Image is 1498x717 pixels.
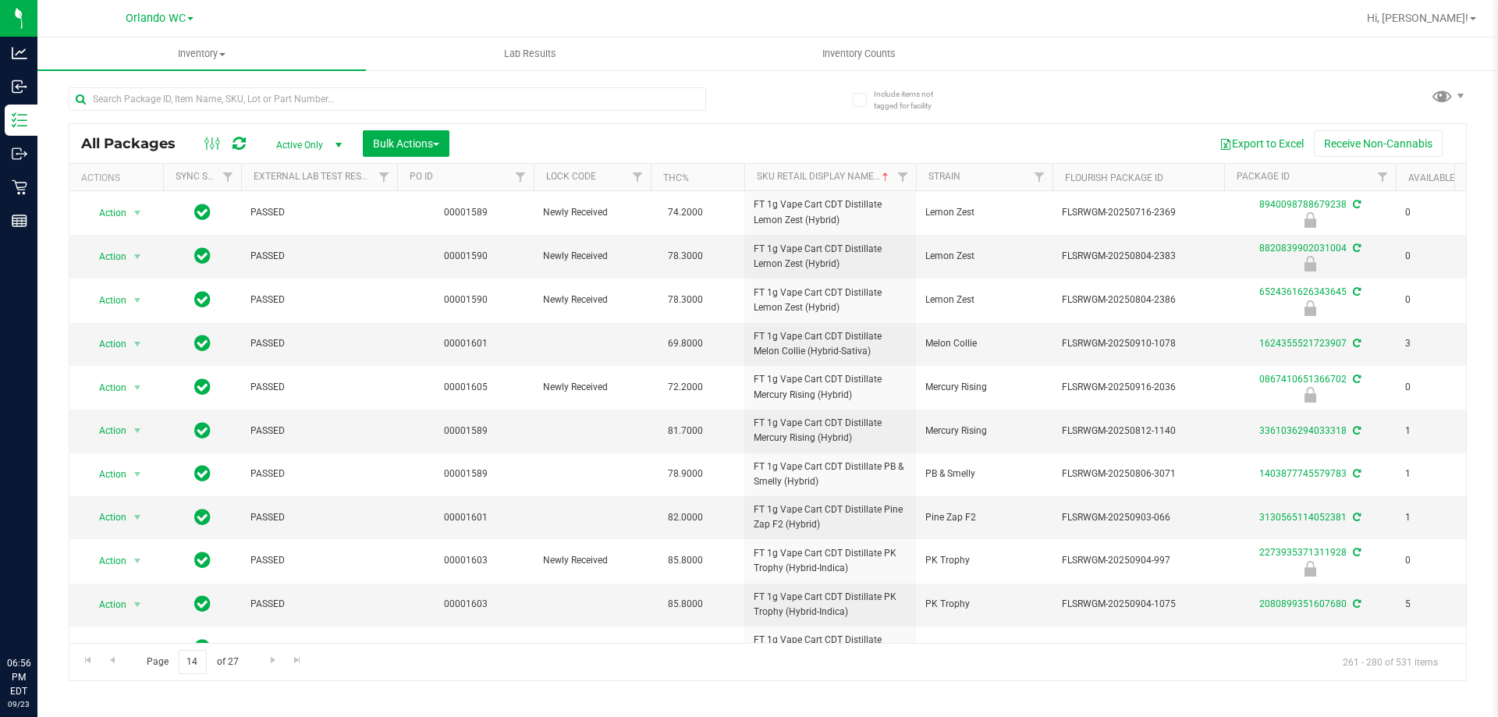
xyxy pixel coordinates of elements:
button: Export to Excel [1209,130,1314,157]
a: 00001603 [444,642,488,653]
a: Filter [215,164,241,190]
span: FT 1g Vape Cart CDT Distillate Purple PJs (Hybrid) [754,633,907,662]
span: 1 [1405,424,1464,438]
span: select [128,506,147,528]
span: FLSRWGM-20250812-1140 [1062,424,1215,438]
span: Action [85,333,127,355]
span: 72.2000 [660,376,711,399]
span: select [128,246,147,268]
iframe: Resource center unread badge [46,590,65,609]
a: 00001589 [444,468,488,479]
span: FT 1g Vape Cart CDT Distillate Mercury Rising (Hybrid) [754,372,907,402]
span: 78.3000 [660,289,711,311]
span: 5 [1405,597,1464,612]
span: Action [85,637,127,658]
span: Page of 27 [133,650,251,674]
span: Sync from Compliance System [1351,598,1361,609]
a: 00001603 [444,598,488,609]
a: Go to the first page [76,650,99,671]
span: FLSRWGM-20250804-2383 [1062,249,1215,264]
a: External Lab Test Result [254,171,376,182]
span: In Sync [194,506,211,528]
a: Lock Code [546,171,596,182]
iframe: Resource center [16,592,62,639]
span: Action [85,289,127,311]
span: 1 [1405,510,1464,525]
a: 0867410651366702 [1259,374,1347,385]
inline-svg: Outbound [12,146,27,162]
a: Sku Retail Display Name [757,171,892,182]
span: FT 1g Vape Cart CDT Distillate PB & Smelly (Hybrid) [754,460,907,489]
span: select [128,550,147,572]
span: In Sync [194,463,211,485]
span: Sync from Compliance System [1351,243,1361,254]
span: All Packages [81,135,191,152]
input: 14 [179,650,207,674]
a: Inventory Counts [694,37,1023,70]
span: Bulk Actions [373,137,439,150]
span: PASSED [250,424,388,438]
span: Sync from Compliance System [1351,468,1361,479]
a: Available [1408,172,1455,183]
span: Newly Received [543,293,641,307]
span: PASSED [250,467,388,481]
span: Hi, [PERSON_NAME]! [1367,12,1468,24]
span: In Sync [194,289,211,311]
a: 00001590 [444,294,488,305]
span: PASSED [250,510,388,525]
div: Newly Received [1222,212,1398,228]
span: Sync from Compliance System [1351,547,1361,558]
span: select [128,594,147,616]
span: PASSED [250,205,388,220]
inline-svg: Reports [12,213,27,229]
a: 8940098788679238 [1259,199,1347,210]
a: 1403877745579783 [1259,468,1347,479]
a: Flourish Package ID [1065,172,1163,183]
span: PASSED [250,380,388,395]
p: 09/23 [7,698,30,710]
span: Include items not tagged for facility [874,88,952,112]
a: PO ID [410,171,433,182]
span: Action [85,420,127,442]
span: 69.8000 [660,332,711,355]
span: Inventory [37,47,366,61]
a: 00001589 [444,207,488,218]
a: 00001590 [444,250,488,261]
span: 81.7000 [660,420,711,442]
span: FLSRWGM-20250904-997 [1062,553,1215,568]
span: 261 - 280 of 531 items [1330,650,1450,673]
span: FLSRWGM-20250804-2386 [1062,293,1215,307]
a: 8821258611483662 [1259,642,1347,653]
a: 00001601 [444,512,488,523]
inline-svg: Inbound [12,79,27,94]
span: Pine Zap F2 [925,510,1043,525]
span: 0 [1405,380,1464,395]
a: Filter [508,164,534,190]
span: FLSRWGM-20250716-2369 [1062,205,1215,220]
span: FT 1g Vape Cart CDT Distillate Melon Collie (Hybrid-Sativa) [754,329,907,359]
span: 82.0000 [660,506,711,529]
span: FT 1g Vape Cart CDT Distillate Mercury Rising (Hybrid) [754,416,907,445]
a: 00001601 [444,338,488,349]
span: select [128,333,147,355]
span: 3 [1405,336,1464,351]
a: 3130565114052381 [1259,512,1347,523]
a: 2080899351607680 [1259,598,1347,609]
span: FLSRWGM-20250910-1078 [1062,336,1215,351]
span: 2 [1405,641,1464,655]
span: 78.9000 [660,463,711,485]
span: Purple PJs [925,641,1043,655]
span: Melon Collie [925,336,1043,351]
span: In Sync [194,201,211,223]
span: Sync from Compliance System [1351,512,1361,523]
span: Sync from Compliance System [1351,286,1361,297]
span: In Sync [194,245,211,267]
span: FT 1g Vape Cart CDT Distillate Lemon Zest (Hybrid) [754,242,907,272]
span: Action [85,246,127,268]
inline-svg: Retail [12,179,27,195]
span: Orlando WC [126,12,186,25]
span: select [128,420,147,442]
span: FT 1g Vape Cart CDT Distillate Lemon Zest (Hybrid) [754,286,907,315]
a: 00001605 [444,382,488,392]
a: 00001603 [444,555,488,566]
